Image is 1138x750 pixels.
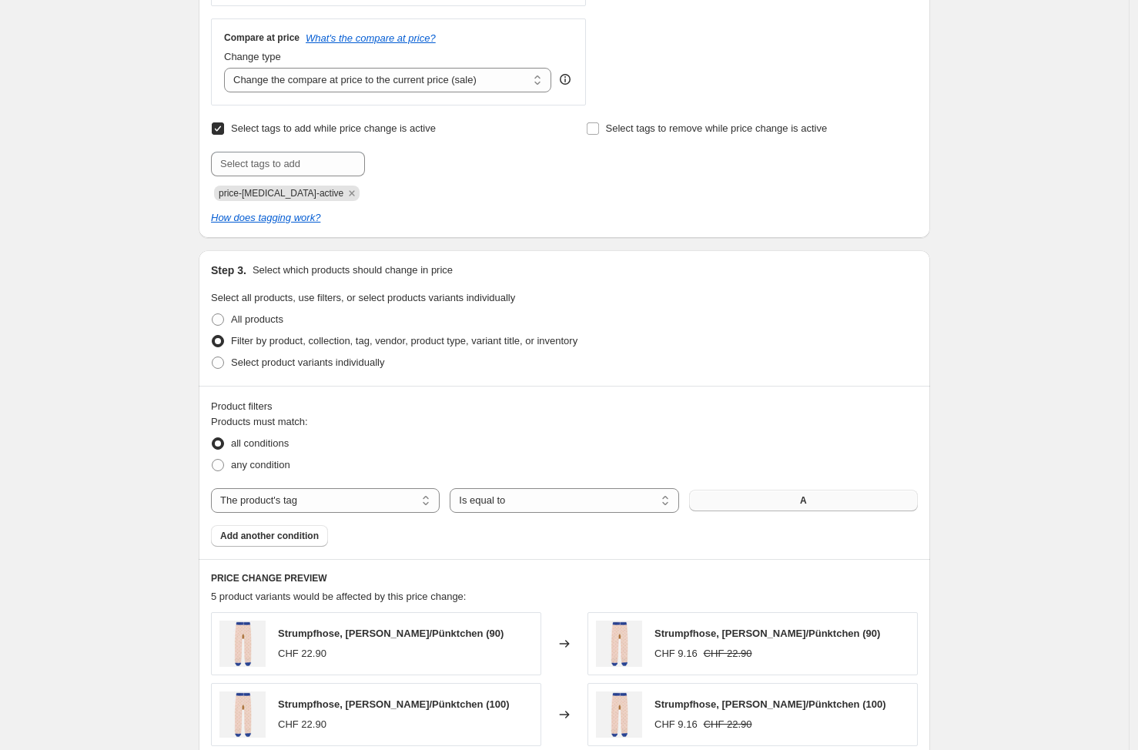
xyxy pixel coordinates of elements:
span: Change type [224,51,281,62]
span: all conditions [231,437,289,449]
span: Select product variants individually [231,357,384,368]
img: 334-00448-44161-3322a_80x.jpg [596,691,642,738]
span: Strumpfhose, [PERSON_NAME]/Pünktchen (90) [278,628,504,639]
div: CHF 22.90 [278,646,326,661]
button: Remove price-change-job-active [345,186,359,200]
div: Product filters [211,399,918,414]
h3: Compare at price [224,32,300,44]
img: 334-00448-44161-3322a_80x.jpg [596,621,642,667]
button: A [689,490,918,511]
div: help [557,72,573,87]
img: 334-00448-44161-3322a_80x.jpg [219,691,266,738]
span: any condition [231,459,290,470]
span: Select tags to add while price change is active [231,122,436,134]
h6: PRICE CHANGE PREVIEW [211,572,918,584]
span: Strumpfhose, [PERSON_NAME]/Pünktchen (100) [278,698,510,710]
strike: CHF 22.90 [704,717,752,732]
span: Filter by product, collection, tag, vendor, product type, variant title, or inventory [231,335,577,347]
button: Add another condition [211,525,328,547]
div: CHF 22.90 [278,717,326,732]
h2: Step 3. [211,263,246,278]
input: Select tags to add [211,152,365,176]
span: price-change-job-active [219,188,343,199]
img: 334-00448-44161-3322a_80x.jpg [219,621,266,667]
span: Select tags to remove while price change is active [606,122,828,134]
span: Strumpfhose, [PERSON_NAME]/Pünktchen (90) [654,628,880,639]
span: A [800,494,807,507]
strike: CHF 22.90 [704,646,752,661]
span: Products must match: [211,416,308,427]
button: What's the compare at price? [306,32,436,44]
div: CHF 9.16 [654,717,698,732]
span: Add another condition [220,530,319,542]
span: Select all products, use filters, or select products variants individually [211,292,515,303]
div: CHF 9.16 [654,646,698,661]
p: Select which products should change in price [253,263,453,278]
span: All products [231,313,283,325]
span: Strumpfhose, [PERSON_NAME]/Pünktchen (100) [654,698,886,710]
a: How does tagging work? [211,212,320,223]
span: 5 product variants would be affected by this price change: [211,591,466,602]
